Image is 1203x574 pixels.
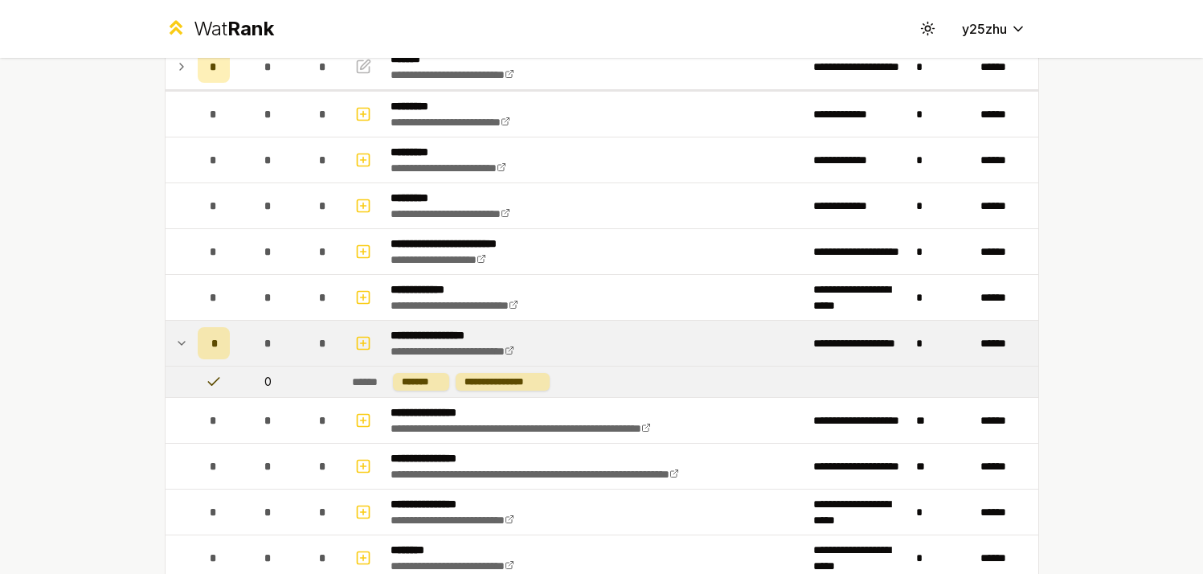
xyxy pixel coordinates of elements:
[227,17,274,40] span: Rank
[949,14,1039,43] button: y25zhu
[165,16,275,42] a: WatRank
[962,19,1007,39] span: y25zhu
[194,16,274,42] div: Wat
[236,367,301,397] td: 0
